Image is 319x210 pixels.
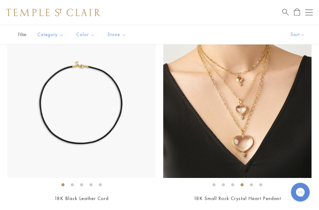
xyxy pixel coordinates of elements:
[305,9,313,16] button: Open navigation
[72,28,100,42] button: Color
[163,30,312,178] img: P55140-BRDIGR10
[73,31,100,39] span: Color
[55,195,109,202] a: 18K Black Leather Cord
[288,181,313,204] iframe: Gorgias live chat messenger
[277,25,319,44] button: Show sort by
[6,9,100,16] img: Temple St. Clair
[282,8,289,16] a: Search
[103,28,131,42] button: Stone
[294,8,300,16] a: Open Shopping Bag
[34,31,69,39] span: Category
[7,30,156,178] img: N00001-BLK18
[194,195,281,202] a: 18K Small Rock Crystal Heart Pendant
[33,28,69,42] button: Category
[104,31,131,39] span: Stone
